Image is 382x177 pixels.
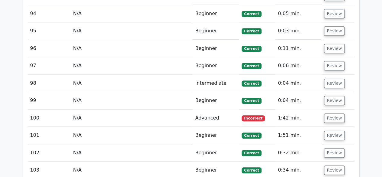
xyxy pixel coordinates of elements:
[71,22,193,40] td: N/A
[324,166,345,175] button: Review
[324,26,345,36] button: Review
[275,110,322,127] td: 1:42 min.
[275,144,322,162] td: 0:32 min.
[242,167,261,173] span: Correct
[324,96,345,105] button: Review
[28,40,71,57] td: 96
[28,110,71,127] td: 100
[28,5,71,22] td: 94
[193,127,239,144] td: Beginner
[324,61,345,70] button: Review
[242,98,261,104] span: Correct
[324,44,345,53] button: Review
[71,144,193,162] td: N/A
[275,22,322,40] td: 0:03 min.
[71,110,193,127] td: N/A
[71,75,193,92] td: N/A
[242,63,261,69] span: Correct
[193,92,239,109] td: Beginner
[242,28,261,34] span: Correct
[193,75,239,92] td: Intermediate
[275,127,322,144] td: 1:51 min.
[28,57,71,74] td: 97
[324,131,345,140] button: Review
[71,5,193,22] td: N/A
[275,5,322,22] td: 0:05 min.
[275,75,322,92] td: 0:04 min.
[242,11,261,17] span: Correct
[193,5,239,22] td: Beginner
[193,57,239,74] td: Beginner
[242,115,265,121] span: Incorrect
[193,144,239,162] td: Beginner
[324,9,345,18] button: Review
[324,79,345,88] button: Review
[71,40,193,57] td: N/A
[71,57,193,74] td: N/A
[193,110,239,127] td: Advanced
[242,150,261,156] span: Correct
[324,113,345,123] button: Review
[28,92,71,109] td: 99
[242,80,261,87] span: Correct
[71,127,193,144] td: N/A
[324,148,345,158] button: Review
[28,144,71,162] td: 102
[275,57,322,74] td: 0:06 min.
[28,127,71,144] td: 101
[275,40,322,57] td: 0:11 min.
[242,133,261,139] span: Correct
[275,92,322,109] td: 0:04 min.
[193,22,239,40] td: Beginner
[28,75,71,92] td: 98
[193,40,239,57] td: Beginner
[242,46,261,52] span: Correct
[28,22,71,40] td: 95
[71,92,193,109] td: N/A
